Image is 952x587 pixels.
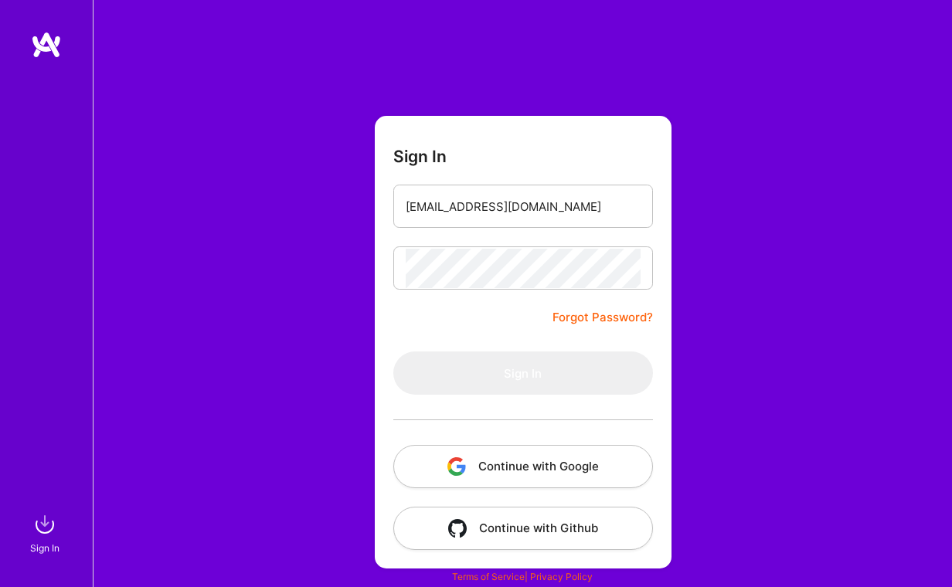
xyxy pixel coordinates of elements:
[29,509,60,540] img: sign in
[447,457,466,476] img: icon
[93,541,952,579] div: © 2025 ATeams Inc., All rights reserved.
[393,147,447,166] h3: Sign In
[406,187,641,226] input: Email...
[452,571,525,582] a: Terms of Service
[452,571,593,582] span: |
[31,31,62,59] img: logo
[448,519,467,538] img: icon
[32,509,60,556] a: sign inSign In
[552,308,653,327] a: Forgot Password?
[393,507,653,550] button: Continue with Github
[530,571,593,582] a: Privacy Policy
[393,351,653,395] button: Sign In
[30,540,59,556] div: Sign In
[393,445,653,488] button: Continue with Google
